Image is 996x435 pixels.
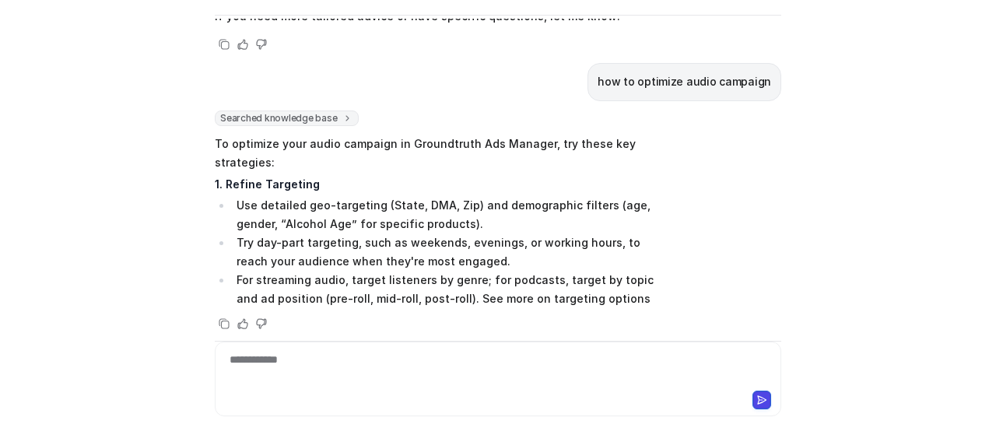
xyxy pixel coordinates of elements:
span: Searched knowledge base [215,111,359,126]
strong: 1. Refine Targeting [215,177,320,191]
li: For streaming audio, target listeners by genre; for podcasts, target by topic and ad position (pr... [232,271,670,308]
li: Use detailed geo-targeting (State, DMA, Zip) and demographic filters (age, gender, “Alcohol Age” ... [232,196,670,233]
p: To optimize your audio campaign in Groundtruth Ads Manager, try these key strategies: [215,135,670,172]
p: how to optimize audio campaign [598,72,771,91]
li: Try day-part targeting, such as weekends, evenings, or working hours, to reach your audience when... [232,233,670,271]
